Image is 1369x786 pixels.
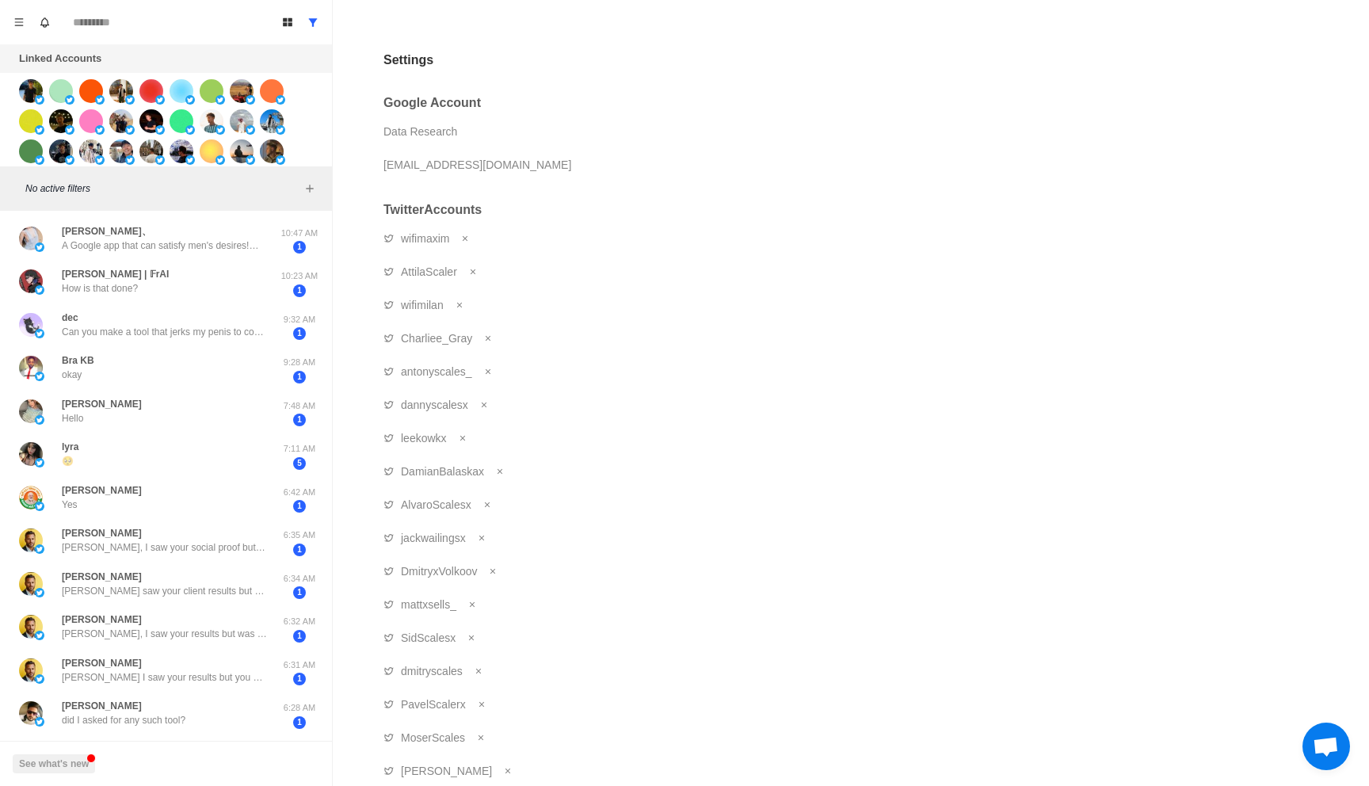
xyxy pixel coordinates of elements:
img: picture [125,95,135,105]
div: Open chat [1302,723,1350,770]
p: [PERSON_NAME] [62,397,142,411]
p: [PERSON_NAME] [62,526,142,540]
img: picture [139,139,163,163]
button: Remove account [453,429,472,448]
div: SidScalesx [401,626,456,650]
p: 🥺 [62,454,74,468]
button: Remove account [498,761,517,780]
img: picture [19,109,43,133]
button: Remove account [490,462,509,481]
img: picture [170,109,193,133]
img: picture [79,79,103,103]
img: picture [19,701,43,725]
p: 6:32 AM [280,615,319,628]
button: Remove account [456,229,475,248]
span: 1 [293,673,306,685]
img: picture [125,155,135,165]
div: antonyscales_ [401,360,472,383]
img: picture [35,329,44,338]
p: [PERSON_NAME] [62,612,142,627]
p: [PERSON_NAME], I saw your results but was surprised you weren’t getting more reach. I helped a si... [62,627,268,641]
img: picture [155,155,165,165]
p: [PERSON_NAME] | 𝔽rAI [62,267,169,281]
img: picture [49,79,73,103]
img: picture [260,139,284,163]
img: picture [246,125,255,135]
img: picture [200,109,223,133]
img: picture [19,79,43,103]
img: picture [35,415,44,425]
img: picture [19,227,43,250]
div: dannyscalesx [401,393,468,417]
div: AlvaroScalesx [401,493,471,517]
img: picture [19,269,43,293]
span: 1 [293,371,306,383]
p: [PERSON_NAME], I saw your social proof but was surprised you weren’t getting more reach. I helped... [62,540,268,555]
img: picture [35,674,44,684]
p: 6:35 AM [280,528,319,542]
img: picture [35,95,44,105]
span: 1 [293,716,306,729]
img: picture [200,139,223,163]
img: picture [19,442,43,466]
p: okay [62,368,82,382]
button: Remove account [472,528,491,548]
p: How is that done? [62,281,138,296]
img: picture [35,372,44,381]
img: picture [125,125,135,135]
div: wifimaxim [401,227,449,250]
span: 1 [293,500,306,513]
div: Data Research [383,120,457,143]
p: Bra KB [62,353,94,368]
button: Menu [6,10,32,35]
p: 7:11 AM [280,442,319,456]
button: Notifications [32,10,57,35]
img: picture [19,139,43,163]
img: picture [230,79,254,103]
div: mattxsells_ [401,593,456,616]
img: picture [19,356,43,380]
p: No active filters [25,181,300,196]
div: PavelScalerx [401,693,466,716]
img: picture [35,502,44,511]
img: picture [215,95,225,105]
img: picture [65,125,74,135]
p: 9:32 AM [280,313,319,326]
img: picture [276,155,285,165]
h2: Google Account [383,95,890,110]
img: picture [35,631,44,640]
div: [EMAIL_ADDRESS][DOMAIN_NAME] [383,153,571,177]
p: A Google app that can satisfy men's desires!💋 Beauties from around the world freely display their... [62,238,268,253]
button: Remove account [463,595,482,614]
div: jackwailingsx [401,526,466,550]
button: Remove account [469,662,488,681]
p: 6:28 AM [280,701,319,715]
p: [PERSON_NAME]、 [62,224,151,238]
p: 7:48 AM [280,399,319,413]
button: Remove account [450,296,469,315]
div: AttilaScaler [401,260,457,284]
img: picture [185,95,195,105]
img: picture [65,95,74,105]
div: Charliee_Gray [401,326,472,350]
div: dmitryscales [401,659,463,683]
button: Remove account [479,362,498,381]
span: 1 [293,586,306,599]
img: picture [19,572,43,596]
img: picture [109,79,133,103]
button: Remove account [462,628,481,647]
img: picture [19,615,43,639]
img: picture [35,285,44,295]
button: Board View [275,10,300,35]
img: picture [19,528,43,552]
div: leekowkx [401,426,447,450]
button: Remove account [483,562,502,581]
p: 6:34 AM [280,572,319,586]
span: 5 [293,457,306,470]
div: MoserScales [401,726,465,750]
img: picture [95,155,105,165]
span: 1 [293,241,306,254]
button: See what's new [13,754,95,773]
img: picture [19,399,43,423]
img: picture [35,155,44,165]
